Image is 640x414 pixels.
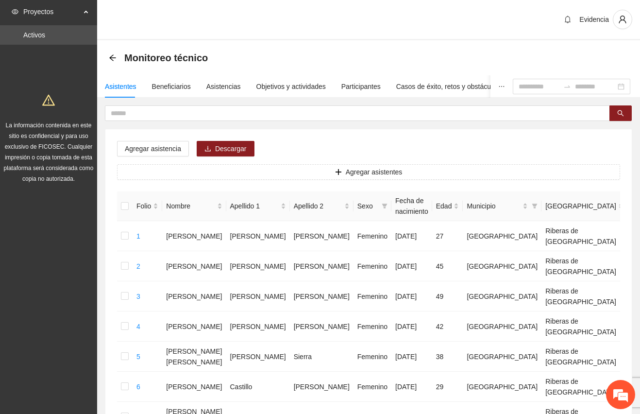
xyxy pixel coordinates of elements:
span: Municipio [467,201,521,211]
a: 6 [136,383,140,391]
div: Beneficiarios [152,81,191,92]
td: 27 [432,221,463,251]
span: Agregar asistencia [125,143,181,154]
button: plusAgregar asistentes [117,164,620,180]
th: Municipio [463,191,541,221]
div: Casos de éxito, retos y obstáculos [396,81,500,92]
td: 38 [432,342,463,372]
span: Sexo [357,201,378,211]
button: bell [560,12,575,27]
span: filter [382,203,387,209]
span: filter [380,199,389,213]
td: [GEOGRAPHIC_DATA] [463,372,541,402]
td: Riberas de [GEOGRAPHIC_DATA] [541,251,627,281]
span: filter [530,199,539,213]
span: Apellido 2 [294,201,342,211]
span: Proyectos [23,2,81,21]
td: [PERSON_NAME] [226,251,290,281]
td: [PERSON_NAME] [162,221,226,251]
button: Agregar asistencia [117,141,189,156]
span: to [563,83,571,90]
td: [DATE] [391,342,432,372]
td: [PERSON_NAME] [290,311,354,342]
button: downloadDescargar [197,141,254,156]
span: swap-right [563,83,571,90]
a: 3 [136,293,140,300]
a: 4 [136,323,140,330]
span: download [204,145,211,153]
span: [GEOGRAPHIC_DATA] [545,201,616,211]
td: Femenino [354,372,391,402]
div: Objetivos y actividades [256,81,326,92]
span: bell [560,16,575,23]
span: Descargar [215,143,247,154]
td: [DATE] [391,251,432,281]
th: Colonia [541,191,627,221]
a: 5 [136,353,140,361]
th: Folio [133,191,162,221]
td: [GEOGRAPHIC_DATA] [463,311,541,342]
td: Riberas de [GEOGRAPHIC_DATA] [541,372,627,402]
td: [PERSON_NAME] [290,372,354,402]
td: Riberas de [GEOGRAPHIC_DATA] [541,221,627,251]
span: Folio [136,201,151,211]
td: 42 [432,311,463,342]
td: [DATE] [391,221,432,251]
td: Riberas de [GEOGRAPHIC_DATA] [541,281,627,311]
td: [DATE] [391,372,432,402]
span: warning [42,94,55,106]
td: 29 [432,372,463,402]
td: Femenino [354,221,391,251]
td: [PERSON_NAME] [162,372,226,402]
div: Asistentes [105,81,136,92]
th: Edad [432,191,463,221]
td: 49 [432,281,463,311]
div: Participantes [341,81,381,92]
span: Agregar asistentes [346,167,403,177]
td: Femenino [354,281,391,311]
th: Apellido 1 [226,191,290,221]
td: [PERSON_NAME] [162,251,226,281]
td: [PERSON_NAME] [162,281,226,311]
span: Evidencia [579,16,609,23]
button: search [609,105,632,121]
td: [PERSON_NAME] [290,281,354,311]
td: [GEOGRAPHIC_DATA] [463,342,541,372]
span: La información contenida en este sitio es confidencial y para uso exclusivo de FICOSEC. Cualquier... [4,122,94,182]
th: Fecha de nacimiento [391,191,432,221]
td: Castillo [226,372,290,402]
td: [PERSON_NAME] [290,251,354,281]
span: ellipsis [498,83,505,90]
span: Monitoreo técnico [124,50,208,66]
td: Riberas de [GEOGRAPHIC_DATA] [541,311,627,342]
span: user [613,15,632,24]
td: Femenino [354,342,391,372]
div: Asistencias [206,81,241,92]
a: 1 [136,232,140,240]
td: [PERSON_NAME] [226,221,290,251]
a: 2 [136,262,140,270]
span: Nombre [166,201,215,211]
td: 45 [432,251,463,281]
span: filter [532,203,538,209]
span: search [617,110,624,118]
td: Femenino [354,311,391,342]
td: [DATE] [391,281,432,311]
td: [PERSON_NAME] [226,281,290,311]
td: Femenino [354,251,391,281]
button: user [613,10,632,29]
td: [DATE] [391,311,432,342]
td: [PERSON_NAME] [226,342,290,372]
td: [GEOGRAPHIC_DATA] [463,281,541,311]
td: [PERSON_NAME] [PERSON_NAME] [162,342,226,372]
th: Nombre [162,191,226,221]
span: arrow-left [109,54,117,62]
td: [PERSON_NAME] [162,311,226,342]
td: Riberas de [GEOGRAPHIC_DATA] [541,342,627,372]
td: [GEOGRAPHIC_DATA] [463,251,541,281]
span: Apellido 1 [230,201,279,211]
td: [GEOGRAPHIC_DATA] [463,221,541,251]
td: [PERSON_NAME] [290,221,354,251]
span: eye [12,8,18,15]
td: Sierra [290,342,354,372]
